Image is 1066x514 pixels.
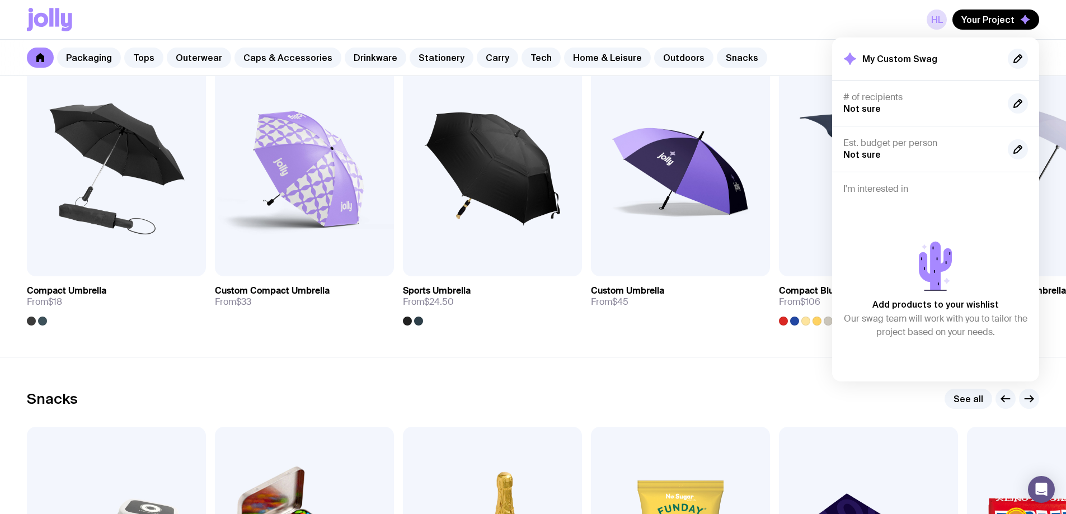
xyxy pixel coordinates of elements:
p: Our swag team will work with you to tailor the project based on your needs. [843,312,1028,339]
span: $33 [236,296,251,308]
div: Open Intercom Messenger [1028,476,1055,503]
h3: Custom Compact Umbrella [215,285,330,296]
a: Custom Compact UmbrellaFrom$33 [215,276,394,317]
h3: Sports Umbrella [403,285,471,296]
a: Home & Leisure [564,48,651,68]
h4: Est. budget per person [843,138,999,149]
span: Your Project [961,14,1015,25]
a: Sports UmbrellaFrom$24.50 [403,276,582,326]
h3: Compact Blunt Umbrella [779,285,883,296]
span: $45 [612,296,628,308]
span: From [403,296,454,308]
button: Your Project [952,10,1039,30]
a: Snacks [717,48,767,68]
h2: My Custom Swag [862,53,937,64]
span: $24.50 [424,296,454,308]
a: Tech [522,48,561,68]
a: Outdoors [654,48,713,68]
span: $18 [48,296,62,308]
a: Compact Blunt UmbrellaFrom$106+20 [779,276,958,326]
h4: I'm interested in [843,183,1028,195]
h3: Custom Umbrella [591,285,664,296]
a: Packaging [57,48,121,68]
a: Compact UmbrellaFrom$18 [27,276,206,326]
h2: Snacks [27,390,78,407]
a: Custom UmbrellaFrom$45 [591,276,770,317]
h3: Compact Umbrella [27,285,106,296]
span: Not sure [843,149,881,159]
a: Outerwear [167,48,231,68]
a: Caps & Accessories [234,48,341,68]
span: From [591,296,628,308]
span: From [779,296,820,308]
span: $106 [800,296,820,308]
a: Stationery [410,48,473,68]
span: From [27,296,62,308]
a: HL [927,10,947,30]
p: Add products to your wishlist [872,298,999,311]
a: See all [945,389,992,409]
a: Carry [477,48,518,68]
a: Tops [124,48,163,68]
span: Not sure [843,103,881,114]
span: From [215,296,251,308]
h4: # of recipients [843,92,999,103]
a: Drinkware [345,48,406,68]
